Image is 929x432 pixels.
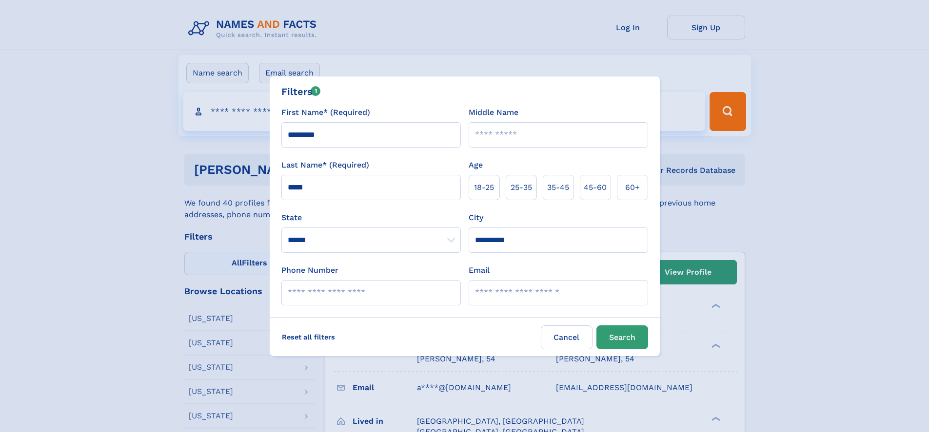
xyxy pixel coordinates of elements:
span: 18‑25 [474,182,494,193]
label: City [469,212,483,224]
label: Age [469,159,483,171]
label: First Name* (Required) [281,107,370,118]
span: 35‑45 [547,182,569,193]
div: Filters [281,84,321,99]
label: State [281,212,461,224]
button: Search [596,325,648,349]
label: Email [469,264,490,276]
span: 60+ [625,182,640,193]
label: Middle Name [469,107,518,118]
label: Last Name* (Required) [281,159,369,171]
span: 45‑60 [584,182,607,193]
label: Phone Number [281,264,338,276]
span: 25‑35 [511,182,532,193]
label: Reset all filters [276,325,341,349]
label: Cancel [541,325,593,349]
